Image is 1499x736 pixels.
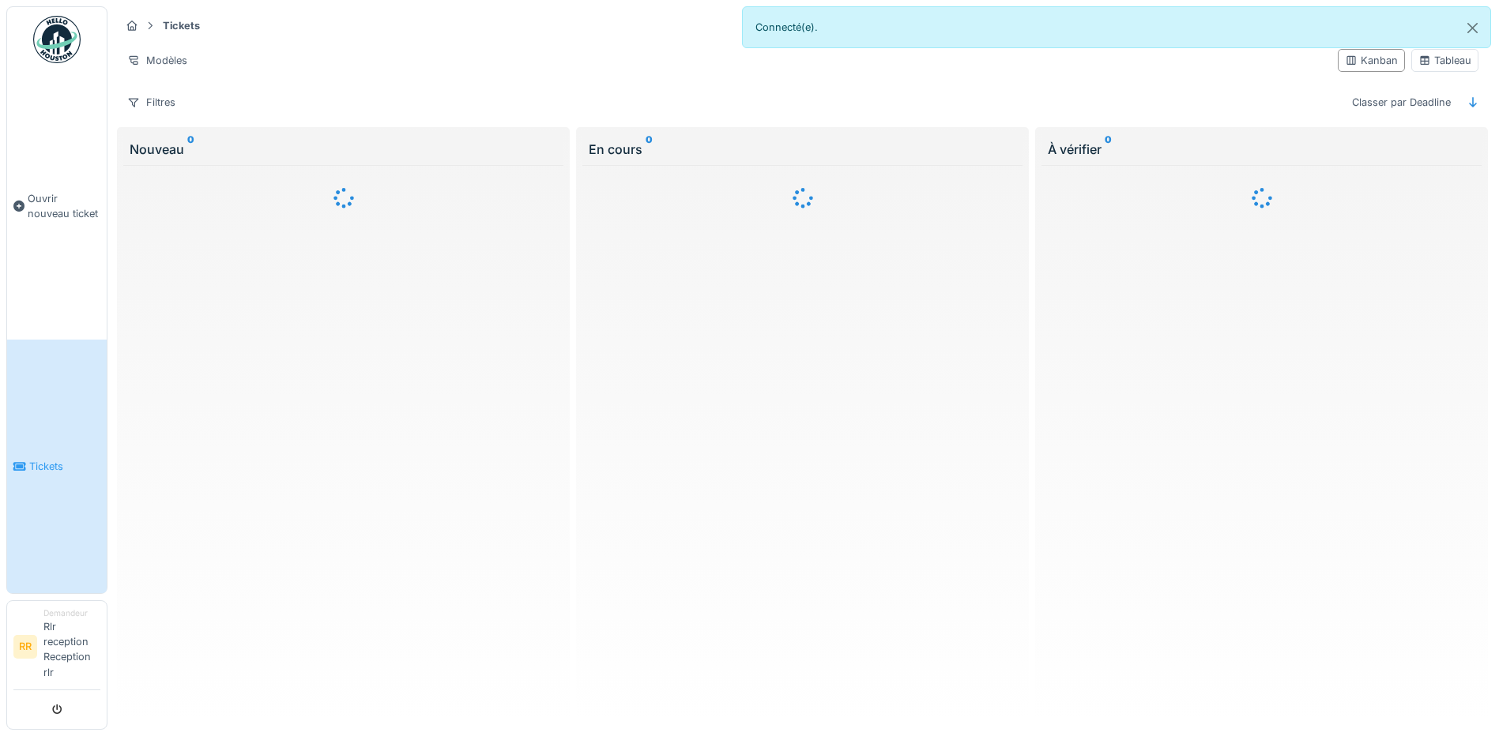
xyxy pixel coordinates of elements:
[646,140,653,159] sup: 0
[120,91,183,114] div: Filtres
[1048,140,1475,159] div: À vérifier
[742,6,1492,48] div: Connecté(e).
[1105,140,1112,159] sup: 0
[130,140,557,159] div: Nouveau
[28,191,100,221] span: Ouvrir nouveau ticket
[589,140,1016,159] div: En cours
[1345,91,1458,114] div: Classer par Deadline
[156,18,206,33] strong: Tickets
[1345,53,1398,68] div: Kanban
[120,49,194,72] div: Modèles
[43,607,100,686] li: Rlr reception Reception rlr
[43,607,100,619] div: Demandeur
[13,635,37,659] li: RR
[33,16,81,63] img: Badge_color-CXgf-gQk.svg
[29,459,100,474] span: Tickets
[13,607,100,690] a: RR DemandeurRlr reception Reception rlr
[7,340,107,592] a: Tickets
[7,72,107,340] a: Ouvrir nouveau ticket
[1418,53,1471,68] div: Tableau
[1455,7,1490,49] button: Close
[187,140,194,159] sup: 0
